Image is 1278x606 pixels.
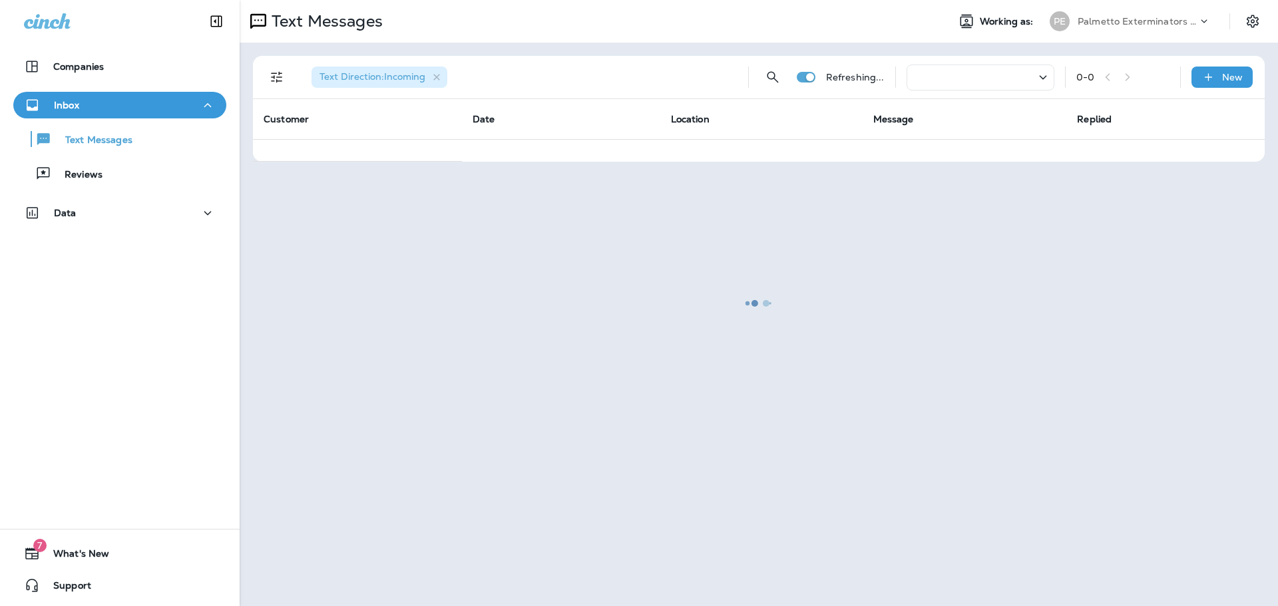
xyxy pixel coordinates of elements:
button: Reviews [13,160,226,188]
p: Data [54,208,77,218]
p: Inbox [54,100,79,110]
button: Collapse Sidebar [198,8,235,35]
p: New [1222,72,1243,82]
button: Data [13,200,226,226]
span: 7 [33,539,47,552]
button: Companies [13,53,226,80]
button: 7What's New [13,540,226,567]
span: Support [40,580,91,596]
button: Inbox [13,92,226,118]
p: Reviews [51,169,103,182]
p: Companies [53,61,104,72]
button: Text Messages [13,125,226,153]
button: Support [13,572,226,599]
p: Text Messages [52,134,132,147]
span: What's New [40,548,109,564]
